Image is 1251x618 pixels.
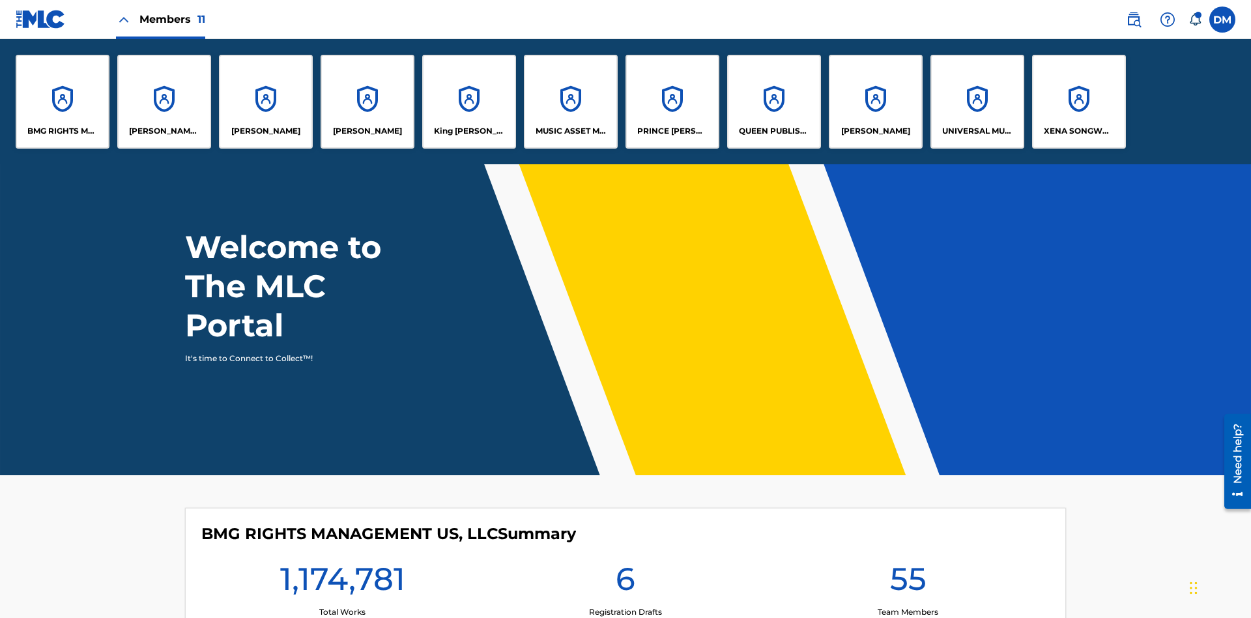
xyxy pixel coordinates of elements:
div: User Menu [1209,7,1235,33]
h4: BMG RIGHTS MANAGEMENT US, LLC [201,524,576,544]
p: It's time to Connect to Collect™! [185,353,411,364]
h1: 1,174,781 [280,559,405,606]
p: BMG RIGHTS MANAGEMENT US, LLC [27,125,98,137]
div: Drag [1190,568,1198,608]
span: Members [139,12,205,27]
p: EYAMA MCSINGER [333,125,402,137]
span: 11 [197,13,205,25]
a: AccountsUNIVERSAL MUSIC PUB GROUP [930,55,1024,149]
iframe: Resource Center [1215,409,1251,516]
a: AccountsXENA SONGWRITER [1032,55,1126,149]
a: Accounts[PERSON_NAME] [219,55,313,149]
p: Registration Drafts [589,606,662,618]
p: PRINCE MCTESTERSON [637,125,708,137]
p: RONALD MCTESTERSON [841,125,910,137]
img: help [1160,12,1175,27]
img: search [1126,12,1142,27]
div: Notifications [1188,13,1201,26]
a: Public Search [1121,7,1147,33]
a: AccountsQUEEN PUBLISHA [727,55,821,149]
p: Total Works [319,606,366,618]
p: QUEEN PUBLISHA [739,125,810,137]
a: AccountsBMG RIGHTS MANAGEMENT US, LLC [16,55,109,149]
iframe: Chat Widget [1186,555,1251,618]
p: MUSIC ASSET MANAGEMENT (MAM) [536,125,607,137]
h1: Welcome to The MLC Portal [185,228,429,345]
p: XENA SONGWRITER [1044,125,1115,137]
a: Accounts[PERSON_NAME] [829,55,923,149]
p: UNIVERSAL MUSIC PUB GROUP [942,125,1013,137]
a: AccountsKing [PERSON_NAME] [422,55,516,149]
a: AccountsPRINCE [PERSON_NAME] [625,55,719,149]
h1: 6 [616,559,635,606]
p: King McTesterson [434,125,505,137]
img: MLC Logo [16,10,66,29]
h1: 55 [890,559,927,606]
a: Accounts[PERSON_NAME] [321,55,414,149]
a: Accounts[PERSON_NAME] SONGWRITER [117,55,211,149]
p: ELVIS COSTELLO [231,125,300,137]
p: CLEO SONGWRITER [129,125,200,137]
div: Help [1155,7,1181,33]
a: AccountsMUSIC ASSET MANAGEMENT (MAM) [524,55,618,149]
p: Team Members [878,606,938,618]
img: Close [116,12,132,27]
